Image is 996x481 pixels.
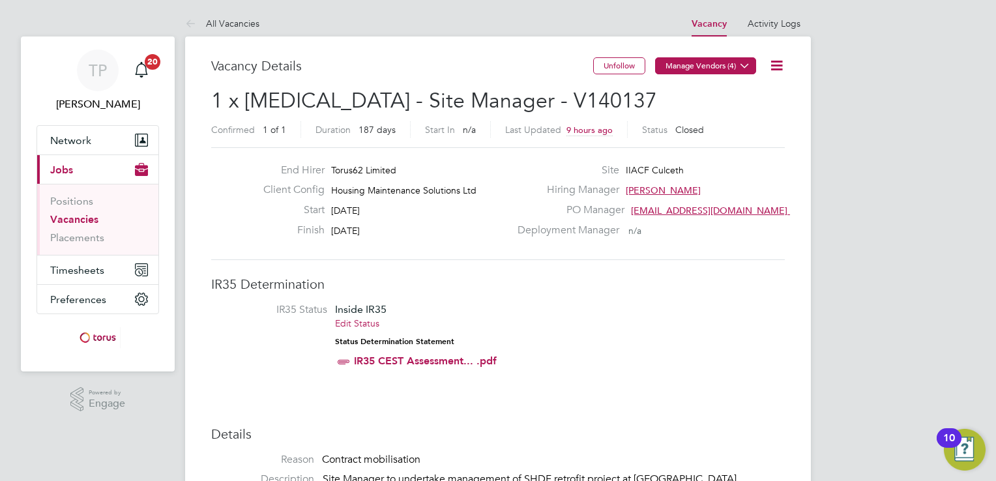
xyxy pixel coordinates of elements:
span: [DATE] [331,225,360,237]
label: Deployment Manager [510,224,619,237]
strong: Status Determination Statement [335,337,454,346]
div: 10 [943,438,955,455]
button: Manage Vendors (4) [655,57,756,74]
label: End Hirer [253,164,325,177]
label: Hiring Manager [510,183,619,197]
label: Start In [425,124,455,136]
label: PO Manager [510,203,624,217]
img: torus-logo-retina.png [75,327,121,348]
button: Open Resource Center, 10 new notifications [944,429,986,471]
span: IIACF Culceth [626,164,684,176]
nav: Main navigation [21,36,175,372]
a: 20 [128,50,154,91]
a: Activity Logs [748,18,800,29]
h3: IR35 Determination [211,276,785,293]
a: Vacancy [692,18,727,29]
label: Client Config [253,183,325,197]
span: Contract mobilisation [322,453,420,466]
button: Preferences [37,285,158,313]
span: Torus62 Limited [331,164,396,176]
label: Confirmed [211,124,255,136]
label: Start [253,203,325,217]
span: Engage [89,398,125,409]
span: TP [89,62,107,79]
span: Closed [675,124,704,136]
label: Finish [253,224,325,237]
span: 20 [145,54,160,70]
h3: Details [211,426,785,443]
span: Inside IR35 [335,303,387,315]
a: IR35 CEST Assessment... .pdf [354,355,497,367]
label: Reason [211,453,314,467]
label: IR35 Status [224,303,327,317]
span: 1 of 1 [263,124,286,136]
button: Jobs [37,155,158,184]
span: Powered by [89,387,125,398]
span: Housing Maintenance Solutions Ltd [331,184,476,196]
button: Unfollow [593,57,645,74]
label: Duration [315,124,351,136]
h3: Vacancy Details [211,57,593,74]
span: Jobs [50,164,73,176]
span: Network [50,134,91,147]
span: Preferences [50,293,106,306]
a: Go to home page [37,327,159,348]
div: Jobs [37,184,158,255]
a: Powered byEngage [70,387,126,412]
span: n/a [463,124,476,136]
span: 187 days [359,124,396,136]
a: Edit Status [335,317,379,329]
a: Vacancies [50,213,98,226]
span: 1 x [MEDICAL_DATA] - Site Manager - V140137 [211,88,657,113]
label: Status [642,124,667,136]
span: 9 hours ago [566,124,613,136]
button: Timesheets [37,255,158,284]
label: Site [510,164,619,177]
span: [EMAIL_ADDRESS][DOMAIN_NAME] working@torus.… [631,205,863,216]
button: Network [37,126,158,154]
a: TP[PERSON_NAME] [37,50,159,112]
a: All Vacancies [185,18,259,29]
span: Timesheets [50,264,104,276]
span: [PERSON_NAME] [626,184,701,196]
span: n/a [628,225,641,237]
a: Positions [50,195,93,207]
span: Tony Proctor [37,96,159,112]
a: Placements [50,231,104,244]
label: Last Updated [505,124,561,136]
span: [DATE] [331,205,360,216]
